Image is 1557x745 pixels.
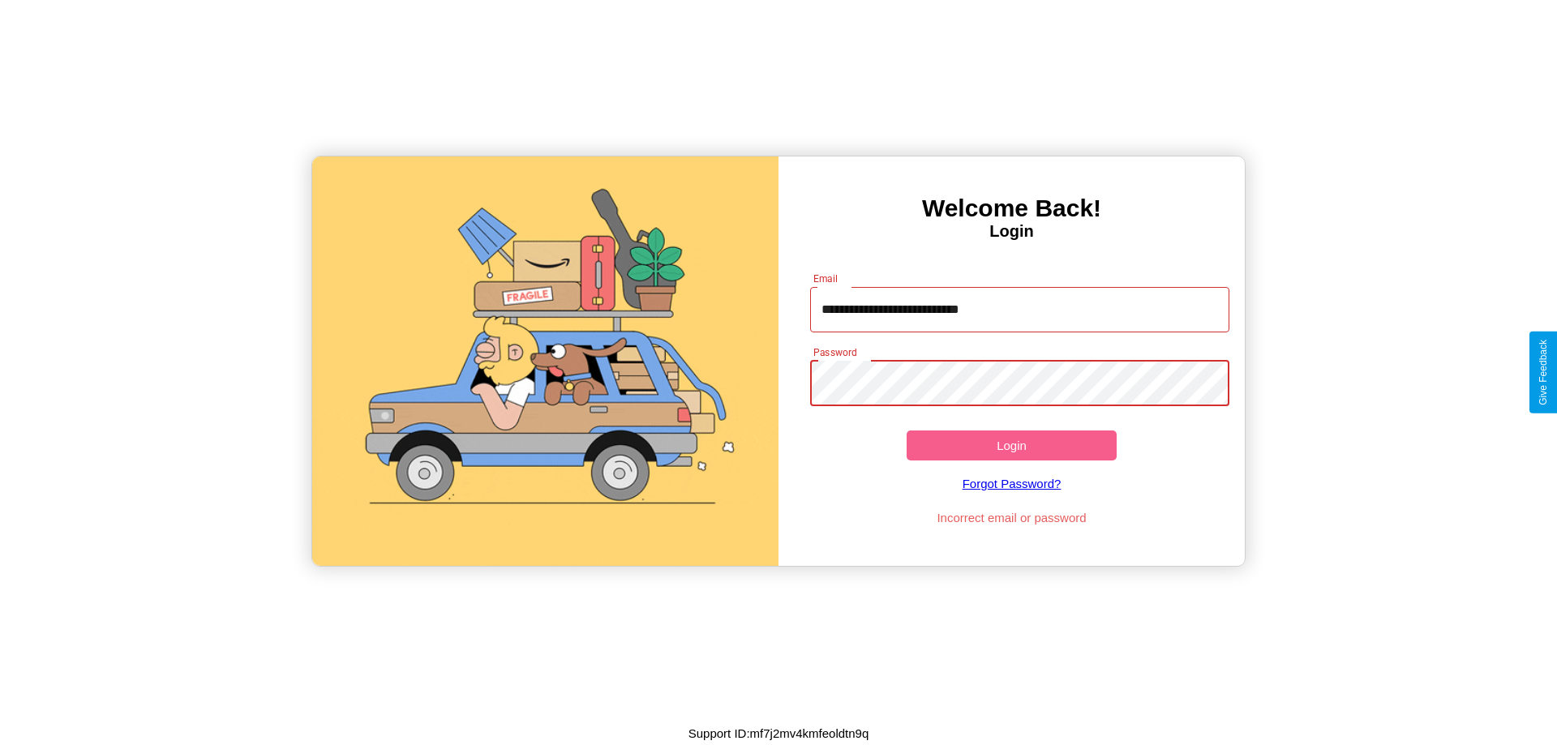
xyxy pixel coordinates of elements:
div: Give Feedback [1538,340,1549,405]
img: gif [312,156,778,566]
label: Password [813,345,856,359]
button: Login [907,430,1117,460]
p: Support ID: mf7j2mv4kmfeoldtn9q [688,722,869,744]
h4: Login [778,222,1245,241]
h3: Welcome Back! [778,195,1245,222]
a: Forgot Password? [802,460,1222,507]
p: Incorrect email or password [802,507,1222,529]
label: Email [813,272,839,285]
